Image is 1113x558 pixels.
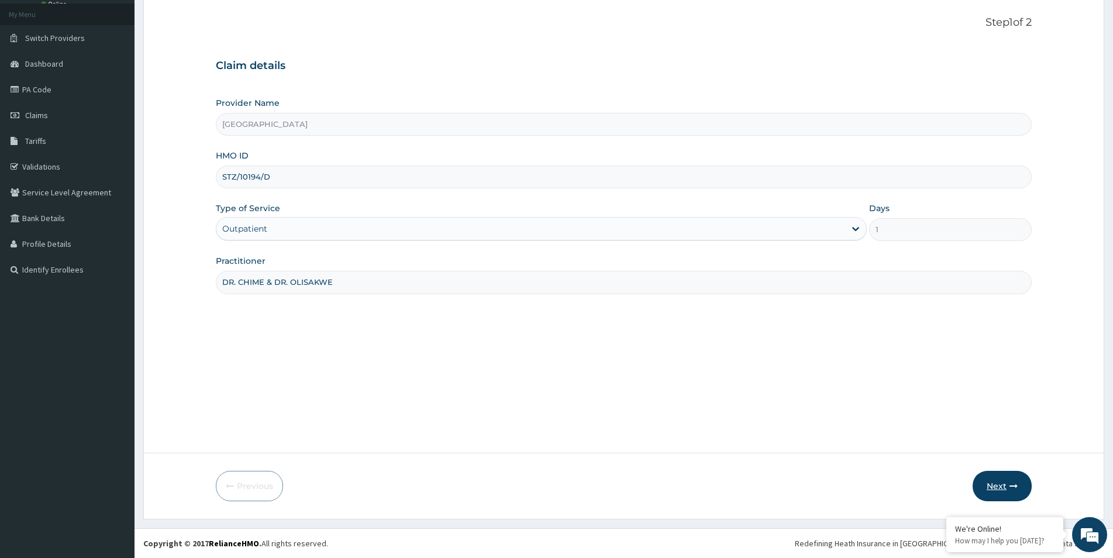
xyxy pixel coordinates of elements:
[135,528,1113,558] footer: All rights reserved.
[209,538,259,549] a: RelianceHMO
[216,202,280,214] label: Type of Service
[216,97,280,109] label: Provider Name
[955,536,1055,546] p: How may I help you today?
[869,202,890,214] label: Days
[192,6,220,34] div: Minimize live chat window
[216,60,1032,73] h3: Claim details
[795,538,1104,549] div: Redefining Heath Insurance in [GEOGRAPHIC_DATA] using Telemedicine and Data Science!
[222,223,267,235] div: Outpatient
[6,319,223,360] textarea: Type your message and hit 'Enter'
[216,166,1032,188] input: Enter HMO ID
[216,150,249,161] label: HMO ID
[216,16,1032,29] p: Step 1 of 2
[216,255,266,267] label: Practitioner
[955,523,1055,534] div: We're Online!
[61,66,197,81] div: Chat with us now
[68,147,161,266] span: We're online!
[216,271,1032,294] input: Enter Name
[973,471,1032,501] button: Next
[25,58,63,69] span: Dashboard
[22,58,47,88] img: d_794563401_company_1708531726252_794563401
[143,538,261,549] strong: Copyright © 2017 .
[25,110,48,120] span: Claims
[25,136,46,146] span: Tariffs
[216,471,283,501] button: Previous
[25,33,85,43] span: Switch Providers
